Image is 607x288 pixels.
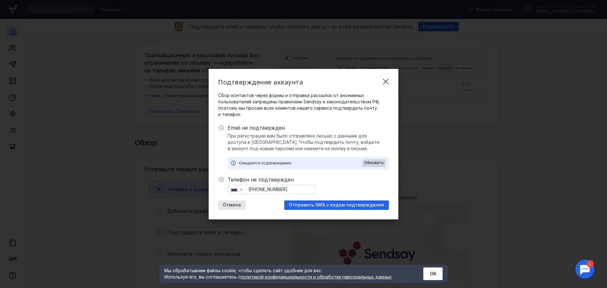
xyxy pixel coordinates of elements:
[218,78,303,86] span: Подтверждение аккаунта
[228,133,389,152] span: При регистрации вам было отправлено письмо с данными для доступа в [GEOGRAPHIC_DATA]. Чтобы подтв...
[164,267,408,280] div: Мы обрабатываем файлы cookie, чтобы сделать сайт удобнее для вас. Используя его, вы соглашаетесь c
[241,274,392,279] a: политикой конфиденциальности и обработки персональных данных
[14,4,21,11] div: 1
[228,124,389,132] span: Email не подтвержден
[239,160,362,166] div: Ожидается подтверждение
[423,267,443,280] button: ОК
[284,200,389,210] button: Отправить SMS с кодом подтверждения
[223,202,241,208] span: Отмена
[218,200,246,210] button: Отмена
[218,92,389,118] span: Сбор контактов через формы и отправка рассылок от анонимных пользователей запрещены правилами Sen...
[228,176,389,183] span: Телефон не подтвержден
[362,159,386,167] button: Обновить
[289,202,384,208] span: Отправить SMS с кодом подтверждения
[364,161,384,165] span: Обновить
